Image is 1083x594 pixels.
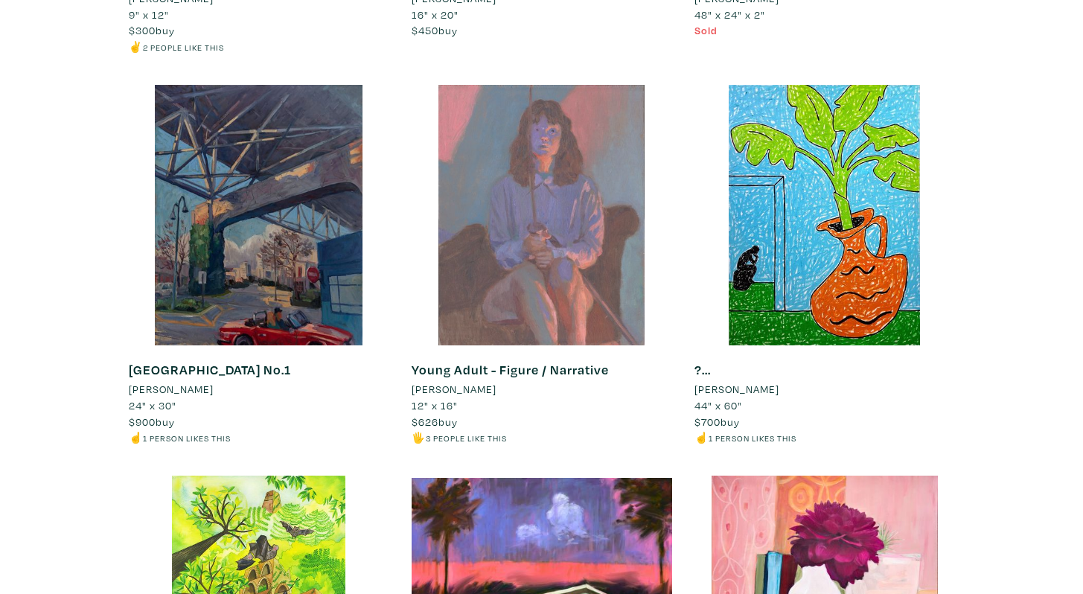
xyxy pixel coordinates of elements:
span: buy [129,415,175,429]
small: 3 people like this [426,432,507,444]
li: [PERSON_NAME] [412,381,496,397]
li: ☝️ [694,429,955,446]
small: 2 people like this [143,42,224,53]
a: [PERSON_NAME] [412,381,672,397]
span: buy [412,23,458,37]
span: Sold [694,23,718,37]
li: [PERSON_NAME] [694,381,779,397]
li: 🖐️ [412,429,672,446]
span: 16" x 20" [412,7,459,22]
span: buy [129,23,175,37]
a: [PERSON_NAME] [694,381,955,397]
li: ☝️ [129,429,389,446]
a: [GEOGRAPHIC_DATA] No.1 [129,361,291,378]
span: 48" x 24" x 2" [694,7,765,22]
span: 12" x 16" [412,398,458,412]
span: 9" x 12" [129,7,169,22]
a: [PERSON_NAME] [129,381,389,397]
span: $700 [694,415,721,429]
span: buy [412,415,458,429]
span: 44" x 60" [694,398,742,412]
span: $900 [129,415,156,429]
li: [PERSON_NAME] [129,381,214,397]
span: $626 [412,415,438,429]
span: $300 [129,23,156,37]
span: 24" x 30" [129,398,176,412]
li: ✌️ [129,39,389,55]
span: $450 [412,23,438,37]
small: 1 person likes this [143,432,231,444]
small: 1 person likes this [709,432,796,444]
span: buy [694,415,740,429]
a: ?... [694,361,711,378]
a: Young Adult - Figure / Narrative [412,361,609,378]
